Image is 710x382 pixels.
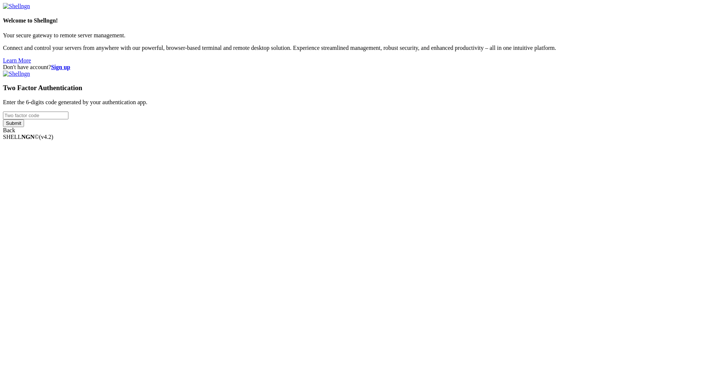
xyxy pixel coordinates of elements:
[3,17,707,24] h4: Welcome to Shellngn!
[3,3,30,10] img: Shellngn
[3,57,31,64] a: Learn More
[3,119,24,127] input: Submit
[3,45,707,51] p: Connect and control your servers from anywhere with our powerful, browser-based terminal and remo...
[3,127,15,133] a: Back
[3,84,707,92] h3: Two Factor Authentication
[39,134,54,140] span: 4.2.0
[3,99,707,106] p: Enter the 6-digits code generated by your authentication app.
[3,71,30,77] img: Shellngn
[51,64,70,70] a: Sign up
[21,134,35,140] b: NGN
[3,32,707,39] p: Your secure gateway to remote server management.
[3,112,68,119] input: Two factor code
[3,64,707,71] div: Don't have account?
[3,134,53,140] span: SHELL ©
